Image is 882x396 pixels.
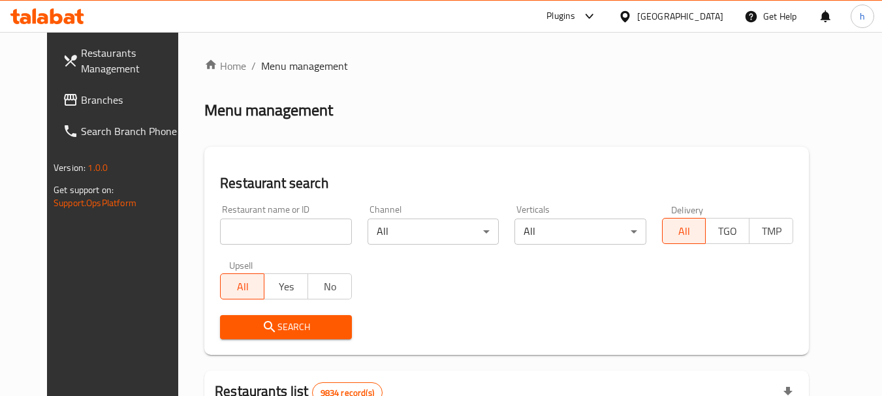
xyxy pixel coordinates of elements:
[52,37,195,84] a: Restaurants Management
[264,273,308,299] button: Yes
[204,58,246,74] a: Home
[87,159,108,176] span: 1.0.0
[749,218,793,244] button: TMP
[671,205,704,214] label: Delivery
[368,219,499,245] div: All
[220,174,793,193] h2: Restaurant search
[54,159,86,176] span: Version:
[637,9,723,23] div: [GEOGRAPHIC_DATA]
[229,260,253,269] label: Upsell
[514,219,646,245] div: All
[705,218,749,244] button: TGO
[220,219,351,245] input: Search for restaurant name or ID..
[546,8,575,24] div: Plugins
[662,218,706,244] button: All
[230,319,341,335] span: Search
[313,277,347,296] span: No
[81,45,184,76] span: Restaurants Management
[220,315,351,339] button: Search
[54,181,114,198] span: Get support on:
[81,92,184,108] span: Branches
[52,115,195,147] a: Search Branch Phone
[220,273,264,299] button: All
[307,273,352,299] button: No
[251,58,256,74] li: /
[81,123,184,139] span: Search Branch Phone
[261,58,348,74] span: Menu management
[860,9,865,23] span: h
[204,100,333,121] h2: Menu management
[226,277,259,296] span: All
[270,277,303,296] span: Yes
[755,222,788,241] span: TMP
[54,194,136,211] a: Support.OpsPlatform
[711,222,744,241] span: TGO
[668,222,701,241] span: All
[52,84,195,115] a: Branches
[204,58,809,74] nav: breadcrumb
